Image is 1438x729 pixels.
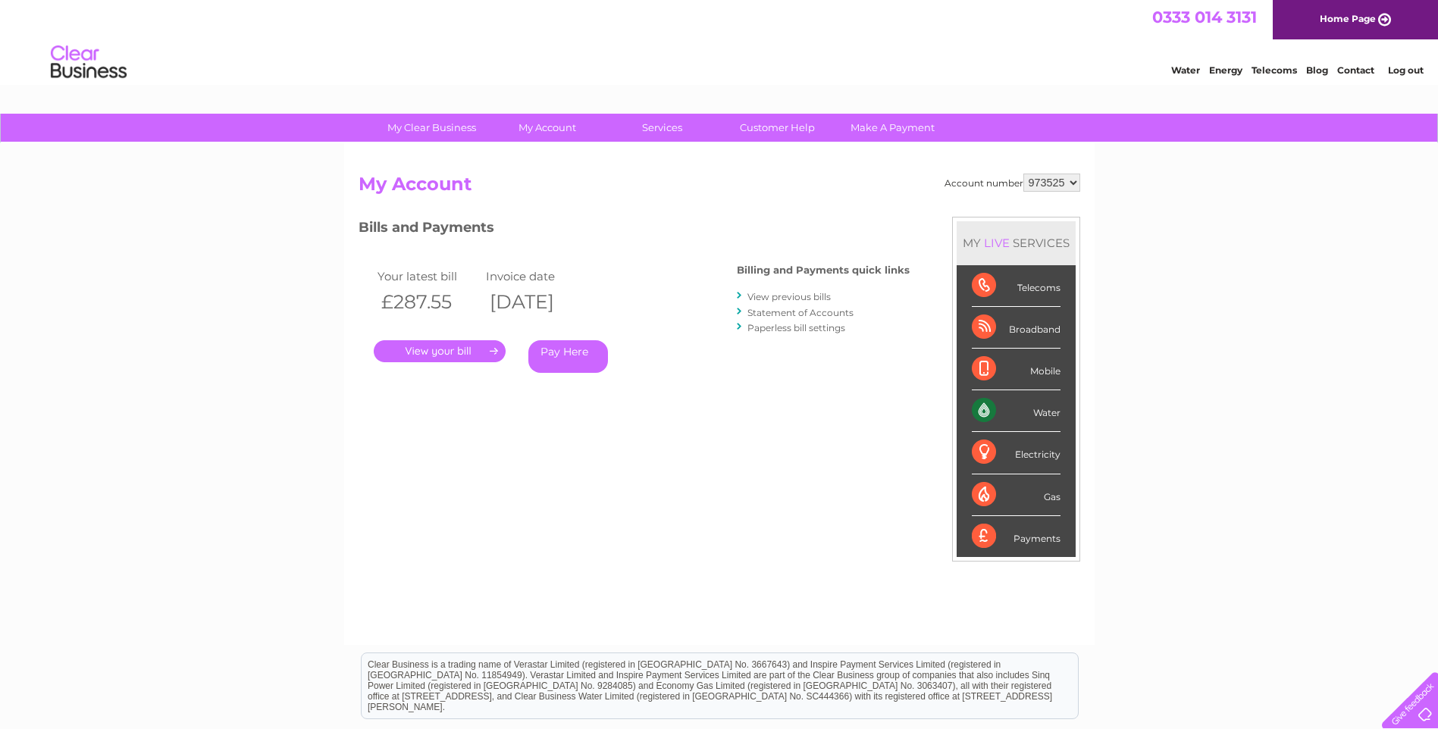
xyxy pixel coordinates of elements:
[362,8,1078,74] div: Clear Business is a trading name of Verastar Limited (registered in [GEOGRAPHIC_DATA] No. 3667643...
[981,236,1013,250] div: LIVE
[528,340,608,373] a: Pay Here
[972,349,1060,390] div: Mobile
[1388,64,1424,76] a: Log out
[369,114,494,142] a: My Clear Business
[1152,8,1257,27] a: 0333 014 3131
[600,114,725,142] a: Services
[374,286,483,318] th: £287.55
[972,307,1060,349] div: Broadband
[482,286,591,318] th: [DATE]
[374,340,506,362] a: .
[50,39,127,86] img: logo.png
[1209,64,1242,76] a: Energy
[1171,64,1200,76] a: Water
[830,114,955,142] a: Make A Payment
[374,266,483,286] td: Your latest bill
[747,307,854,318] a: Statement of Accounts
[1306,64,1328,76] a: Blog
[482,266,591,286] td: Invoice date
[1252,64,1297,76] a: Telecoms
[957,221,1076,264] div: MY SERVICES
[359,174,1080,202] h2: My Account
[972,516,1060,557] div: Payments
[972,474,1060,516] div: Gas
[972,432,1060,474] div: Electricity
[1337,64,1374,76] a: Contact
[715,114,840,142] a: Customer Help
[747,291,831,302] a: View previous bills
[945,174,1080,192] div: Account number
[484,114,609,142] a: My Account
[359,217,910,243] h3: Bills and Payments
[747,322,845,333] a: Paperless bill settings
[737,264,910,276] h4: Billing and Payments quick links
[972,390,1060,432] div: Water
[972,265,1060,307] div: Telecoms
